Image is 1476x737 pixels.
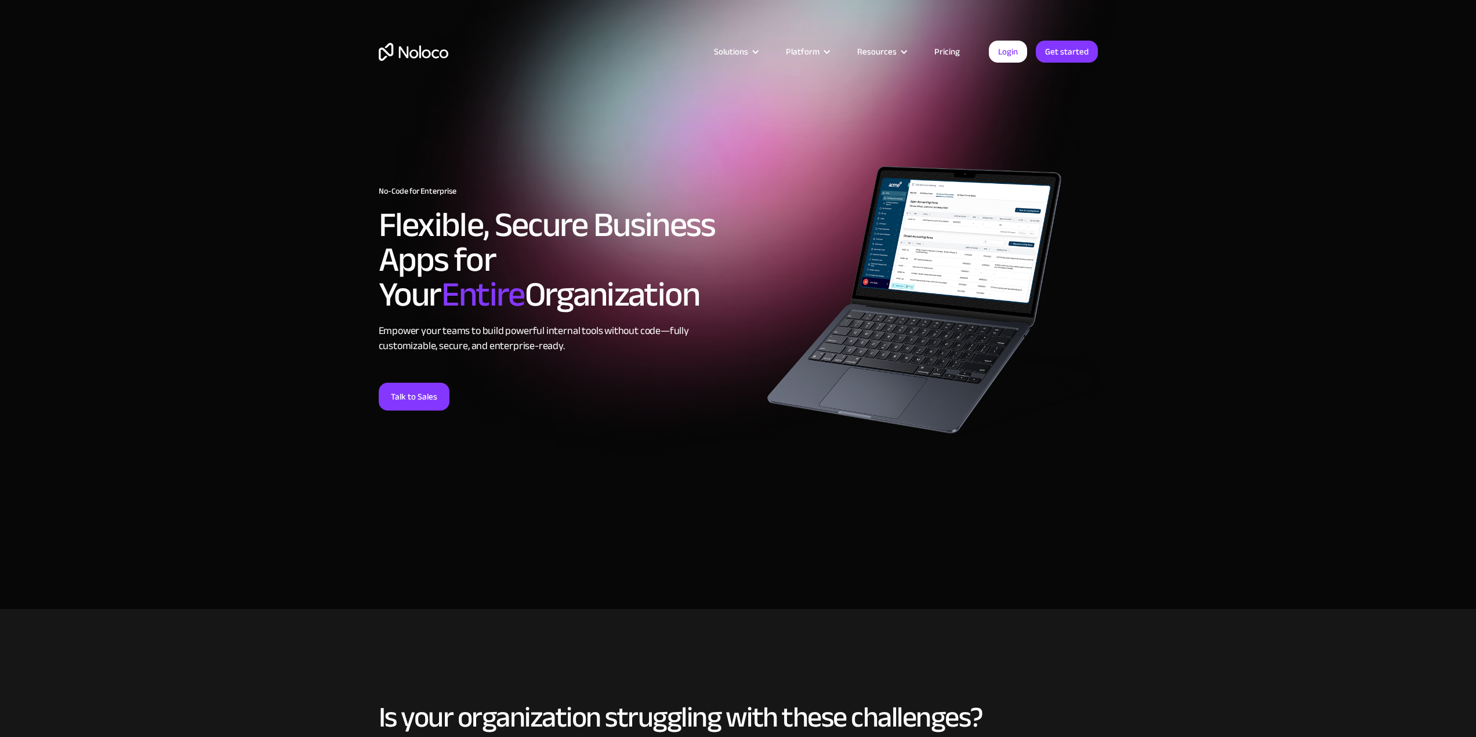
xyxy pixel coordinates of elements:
h2: Flexible, Secure Business Apps for Your Organization [379,208,732,312]
a: Login [989,41,1027,63]
div: Resources [857,44,897,59]
h1: No-Code for Enterprise [379,187,732,196]
a: Pricing [920,44,974,59]
h2: Is your organization struggling with these challenges? [379,702,1098,733]
a: home [379,43,448,61]
a: Get started [1036,41,1098,63]
div: Solutions [714,44,748,59]
span: Entire [441,262,525,327]
div: Solutions [699,44,771,59]
div: Platform [771,44,843,59]
div: Empower your teams to build powerful internal tools without code—fully customizable, secure, and ... [379,324,732,354]
a: Talk to Sales [379,383,449,411]
div: Resources [843,44,920,59]
div: Platform [786,44,819,59]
